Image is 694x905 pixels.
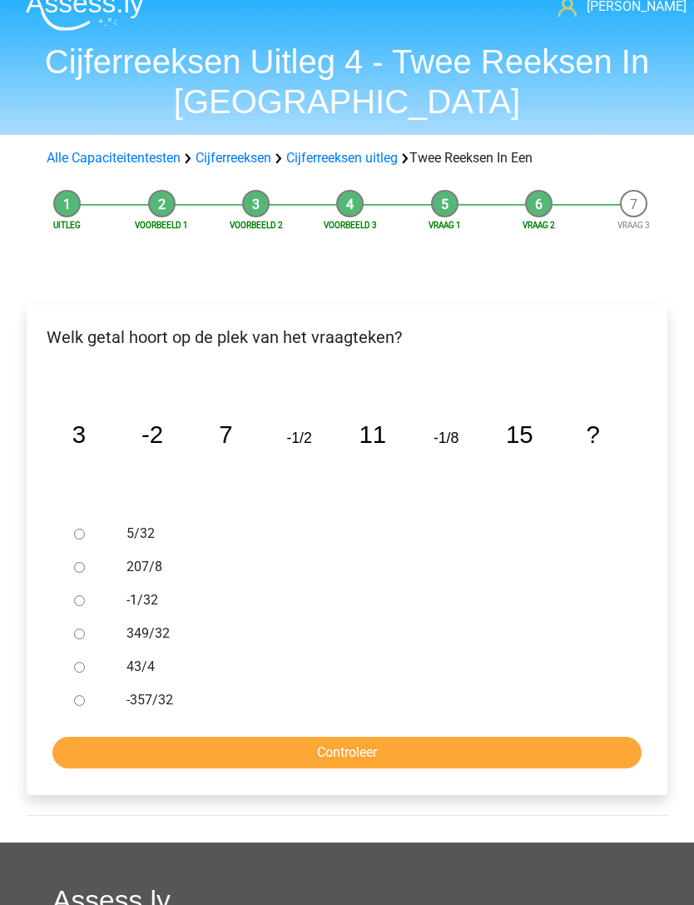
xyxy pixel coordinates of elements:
a: Vraag 1 [429,221,461,230]
a: Vraag 3 [617,221,650,230]
label: 207/8 [126,557,614,577]
a: Cijferreeksen uitleg [286,150,398,166]
a: Cijferreeksen [196,150,271,166]
h1: Cijferreeksen Uitleg 4 - Twee Reeksen In [GEOGRAPHIC_DATA] [12,42,682,122]
tspan: 11 [359,420,387,448]
a: Voorbeeld 2 [230,221,283,230]
tspan: 7 [219,420,232,448]
tspan: -1/8 [434,430,459,446]
a: Alle Capaciteitentesten [47,150,181,166]
tspan: ? [586,420,599,448]
label: -1/32 [126,590,614,610]
tspan: 15 [506,420,533,448]
div: Twee Reeksen In Een [40,148,654,168]
a: Voorbeeld 3 [324,221,377,230]
label: 43/4 [126,657,614,677]
input: Controleer [52,737,642,768]
label: -357/32 [126,690,614,710]
tspan: -1/2 [286,430,311,446]
label: 5/32 [126,524,614,544]
tspan: -2 [141,420,163,448]
a: Vraag 2 [523,221,555,230]
tspan: 3 [72,420,86,448]
p: Welk getal hoort op de plek van het vraagteken? [40,325,654,350]
a: Uitleg [53,221,81,230]
a: Voorbeeld 1 [135,221,188,230]
label: 349/32 [126,624,614,644]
